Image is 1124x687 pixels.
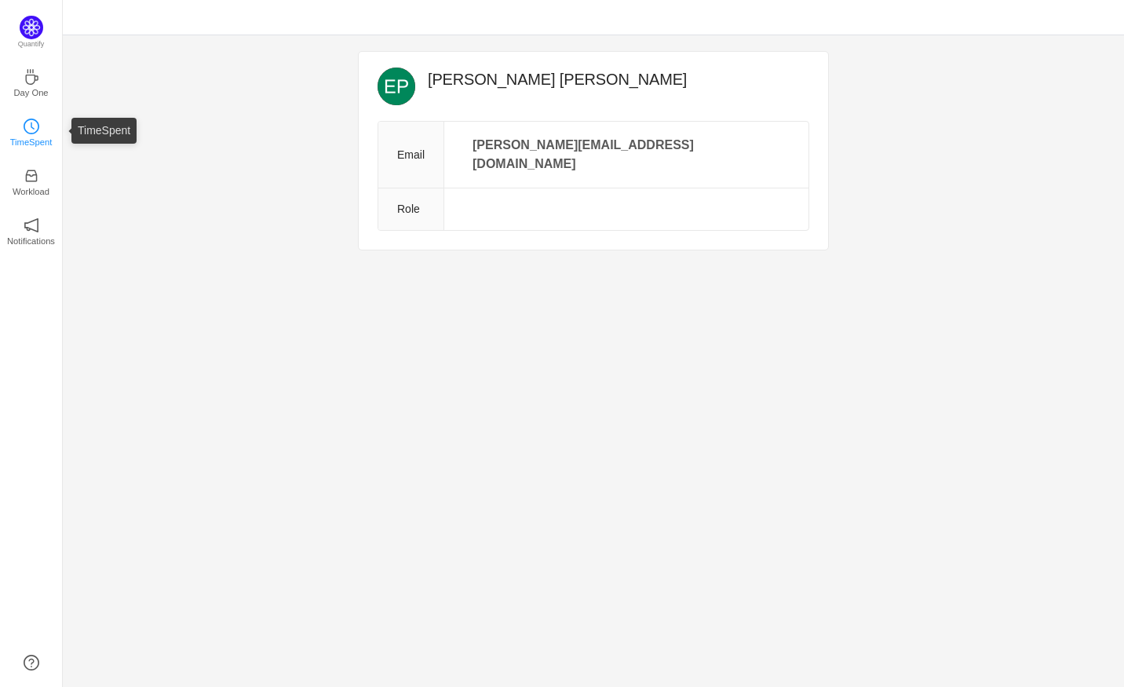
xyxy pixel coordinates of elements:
[13,86,48,100] p: Day One
[24,655,39,671] a: icon: question-circle
[10,135,53,149] p: TimeSpent
[24,119,39,134] i: icon: clock-circle
[24,168,39,184] i: icon: inbox
[378,122,444,188] th: Email
[20,16,43,39] img: Quantify
[24,222,39,238] a: icon: notificationNotifications
[24,74,39,90] a: icon: coffeeDay One
[24,217,39,233] i: icon: notification
[24,123,39,139] a: icon: clock-circleTimeSpent
[428,68,809,91] h2: [PERSON_NAME] [PERSON_NAME]
[7,234,55,248] p: Notifications
[13,185,49,199] p: Workload
[463,134,790,175] p: [PERSON_NAME][EMAIL_ADDRESS][DOMAIN_NAME]
[24,173,39,188] a: icon: inboxWorkload
[378,68,415,105] img: EI
[18,39,45,50] p: Quantify
[24,69,39,85] i: icon: coffee
[378,188,444,231] th: Role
